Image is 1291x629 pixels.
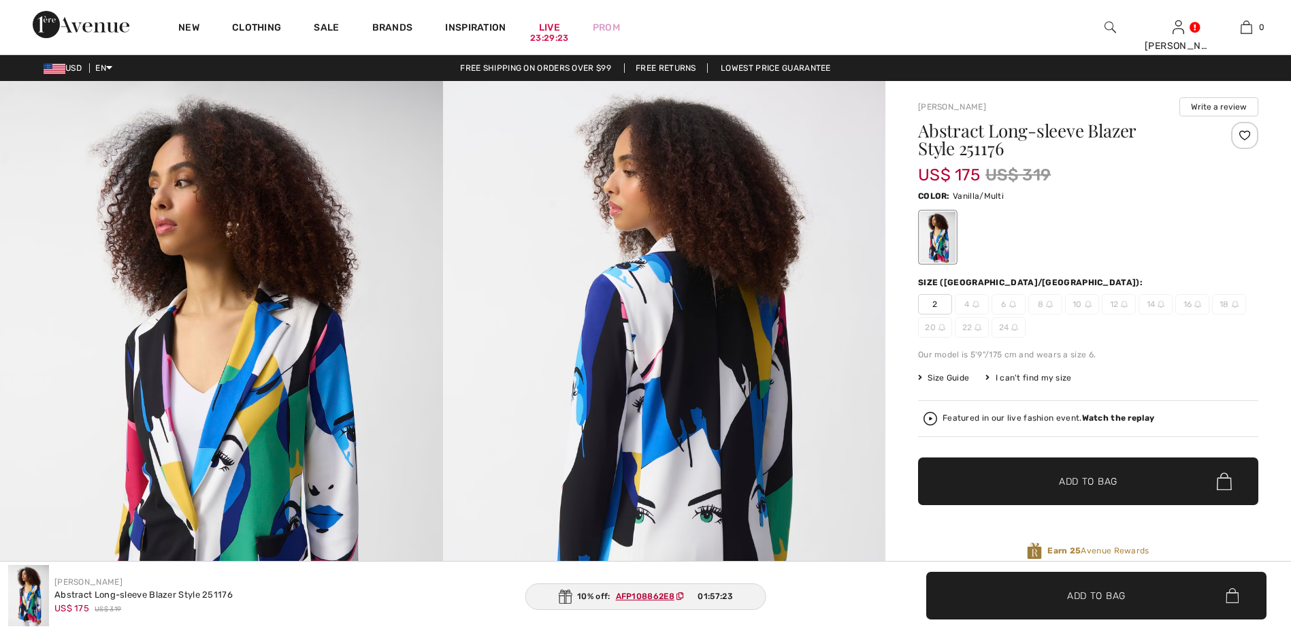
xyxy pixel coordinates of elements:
[1241,19,1252,35] img: My Bag
[1009,301,1016,308] img: ring-m.svg
[525,583,766,610] div: 10% off:
[1046,301,1053,308] img: ring-m.svg
[918,294,952,314] span: 2
[1232,301,1239,308] img: ring-m.svg
[992,317,1026,338] span: 24
[918,122,1202,157] h1: Abstract Long-sleeve Blazer Style 251176
[1059,474,1117,489] span: Add to Bag
[992,294,1026,314] span: 6
[955,317,989,338] span: 22
[1011,324,1018,331] img: ring-m.svg
[953,191,1004,201] span: Vanilla/Multi
[943,414,1154,423] div: Featured in our live fashion event.
[232,22,281,36] a: Clothing
[1194,301,1201,308] img: ring-m.svg
[920,212,955,263] div: Vanilla/Multi
[54,577,122,587] a: [PERSON_NAME]
[1047,545,1149,557] span: Avenue Rewards
[95,63,112,73] span: EN
[973,301,979,308] img: ring-m.svg
[1067,588,1126,602] span: Add to Bag
[616,592,674,601] ins: AFP108862E8
[1217,472,1232,490] img: Bag.svg
[44,63,65,74] img: US Dollar
[1105,19,1116,35] img: search the website
[539,20,560,35] a: Live23:29:23
[314,22,339,36] a: Sale
[8,565,49,626] img: Abstract Long-Sleeve Blazer Style 251176
[178,22,199,36] a: New
[918,349,1258,361] div: Our model is 5'9"/175 cm and wears a size 6.
[926,572,1267,619] button: Add to Bag
[1082,413,1155,423] strong: Watch the replay
[938,324,945,331] img: ring-m.svg
[445,22,506,36] span: Inspiration
[1259,21,1264,33] span: 0
[1179,97,1258,116] button: Write a review
[95,604,121,615] span: US$ 319
[918,457,1258,505] button: Add to Bag
[918,152,980,184] span: US$ 175
[54,603,89,613] span: US$ 175
[1065,294,1099,314] span: 10
[1145,39,1211,53] div: [PERSON_NAME]
[1085,301,1092,308] img: ring-m.svg
[1212,294,1246,314] span: 18
[918,276,1145,289] div: Size ([GEOGRAPHIC_DATA]/[GEOGRAPHIC_DATA]):
[1027,542,1042,560] img: Avenue Rewards
[1139,294,1173,314] span: 14
[624,63,708,73] a: Free Returns
[372,22,413,36] a: Brands
[33,11,129,38] img: 1ère Avenue
[985,163,1051,187] span: US$ 319
[698,590,732,602] span: 01:57:23
[1213,19,1279,35] a: 0
[710,63,842,73] a: Lowest Price Guarantee
[1028,294,1062,314] span: 8
[955,294,989,314] span: 4
[1121,301,1128,308] img: ring-m.svg
[918,191,950,201] span: Color:
[975,324,981,331] img: ring-m.svg
[918,317,952,338] span: 20
[985,372,1071,384] div: I can't find my size
[593,20,620,35] a: Prom
[1226,588,1239,603] img: Bag.svg
[924,412,937,425] img: Watch the replay
[1047,546,1081,555] strong: Earn 25
[1102,294,1136,314] span: 12
[449,63,622,73] a: Free shipping on orders over $99
[1173,20,1184,33] a: Sign In
[918,102,986,112] a: [PERSON_NAME]
[918,372,969,384] span: Size Guide
[1158,301,1164,308] img: ring-m.svg
[558,590,572,604] img: Gift.svg
[530,32,568,45] div: 23:29:23
[1175,294,1209,314] span: 16
[54,588,233,602] div: Abstract Long-sleeve Blazer Style 251176
[1173,19,1184,35] img: My Info
[44,63,87,73] span: USD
